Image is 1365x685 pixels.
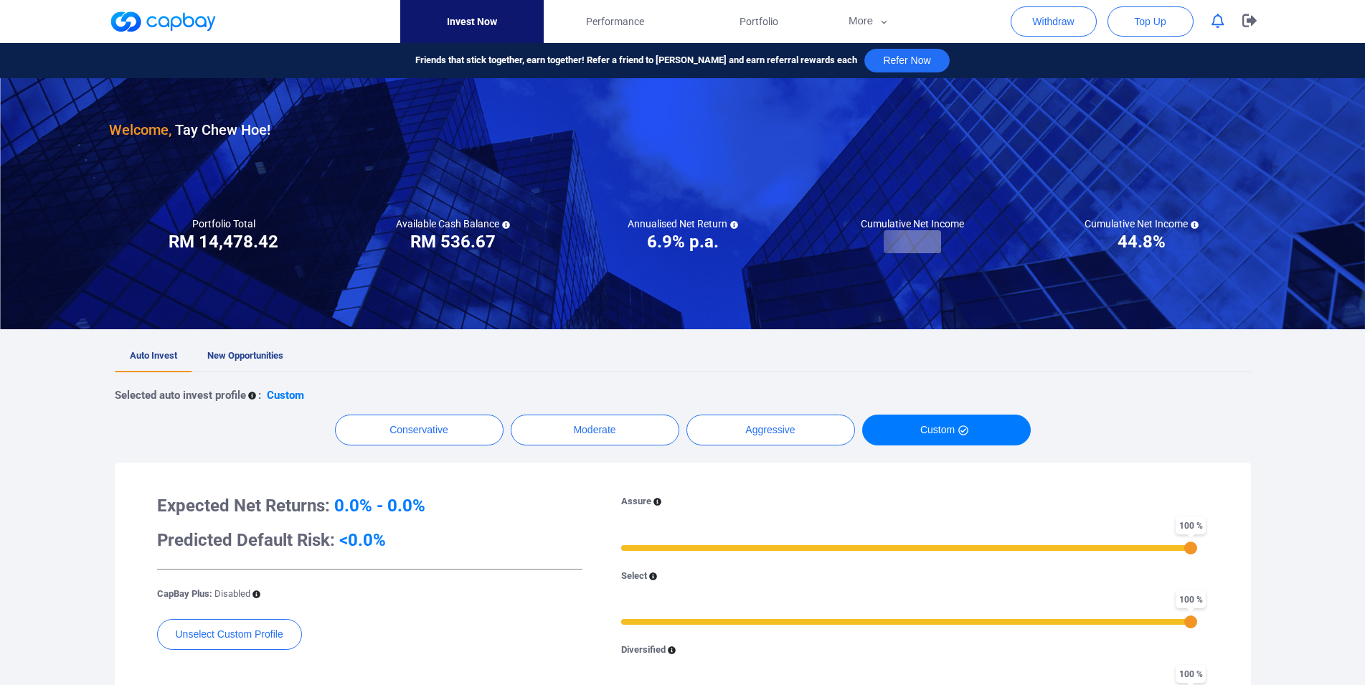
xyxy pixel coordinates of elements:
p: Select [621,569,647,584]
span: Portfolio [740,14,778,29]
h5: Available Cash Balance [396,217,510,230]
p: CapBay Plus: [157,587,250,602]
span: 100 % [1176,665,1206,683]
span: Top Up [1134,14,1166,29]
span: Friends that stick together, earn together! Refer a friend to [PERSON_NAME] and earn referral rew... [415,53,857,68]
span: <0.0% [339,530,386,550]
button: Top Up [1107,6,1194,37]
h3: RM 14,478.42 [169,230,278,253]
h3: Predicted Default Risk: [157,529,582,552]
button: Unselect Custom Profile [157,619,302,650]
button: Refer Now [864,49,949,72]
h3: RM 536.67 [410,230,496,253]
h3: 6.9% p.a. [647,230,719,253]
span: 100 % [1176,590,1206,608]
h5: Cumulative Net Income [861,217,964,230]
button: Moderate [511,415,679,445]
span: 0.0% - 0.0% [334,496,425,516]
span: Auto Invest [130,350,177,361]
span: 100 % [1176,516,1206,534]
p: Diversified [621,643,666,658]
p: : [258,387,261,404]
h5: Portfolio Total [192,217,255,230]
h5: Cumulative Net Income [1085,217,1199,230]
h3: 44.8% [1118,230,1166,253]
p: Selected auto invest profile [115,387,246,404]
span: New Opportunities [207,350,283,361]
span: Welcome, [109,121,171,138]
button: Withdraw [1011,6,1097,37]
button: Custom [862,415,1031,445]
button: Aggressive [686,415,855,445]
h5: Annualised Net Return [628,217,738,230]
p: Custom [267,387,304,404]
span: Performance [586,14,644,29]
h3: Tay Chew Hoe ! [109,118,270,141]
button: Conservative [335,415,504,445]
p: Assure [621,494,651,509]
span: Disabled [214,588,250,599]
h3: Expected Net Returns: [157,494,582,517]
